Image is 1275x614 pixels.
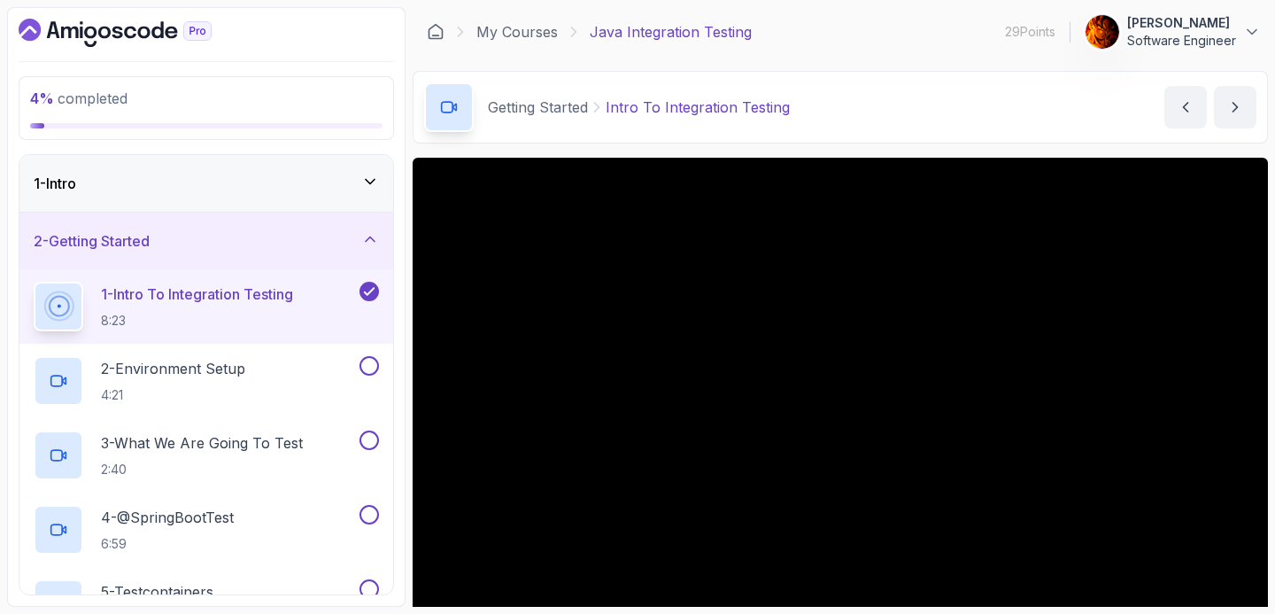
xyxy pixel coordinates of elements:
[101,284,293,305] p: 1 - Intro To Integration Testing
[34,173,76,194] h3: 1 - Intro
[34,505,379,555] button: 4-@SpringBootTest6:59
[590,21,752,43] p: Java Integration Testing
[1127,14,1236,32] p: [PERSON_NAME]
[101,312,293,330] p: 8:23
[606,97,790,118] p: Intro To Integration Testing
[19,19,252,47] a: Dashboard
[101,581,213,602] p: 5 - Testcontainers
[30,89,54,107] span: 4 %
[34,230,150,252] h3: 2 - Getting Started
[101,386,245,404] p: 4:21
[34,356,379,406] button: 2-Environment Setup4:21
[101,432,303,454] p: 3 - What We Are Going To Test
[101,535,234,553] p: 6:59
[1214,86,1256,128] button: next content
[1005,23,1055,41] p: 29 Points
[101,461,303,478] p: 2:40
[427,23,444,41] a: Dashboard
[1164,86,1207,128] button: previous content
[19,155,393,212] button: 1-Intro
[1085,14,1261,50] button: user profile image[PERSON_NAME]Software Engineer
[476,21,558,43] a: My Courses
[30,89,127,107] span: completed
[1127,32,1236,50] p: Software Engineer
[34,431,379,480] button: 3-What We Are Going To Test2:40
[488,97,588,118] p: Getting Started
[1086,15,1119,49] img: user profile image
[19,213,393,269] button: 2-Getting Started
[101,358,245,379] p: 2 - Environment Setup
[34,282,379,331] button: 1-Intro To Integration Testing8:23
[101,507,234,528] p: 4 - @SpringBootTest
